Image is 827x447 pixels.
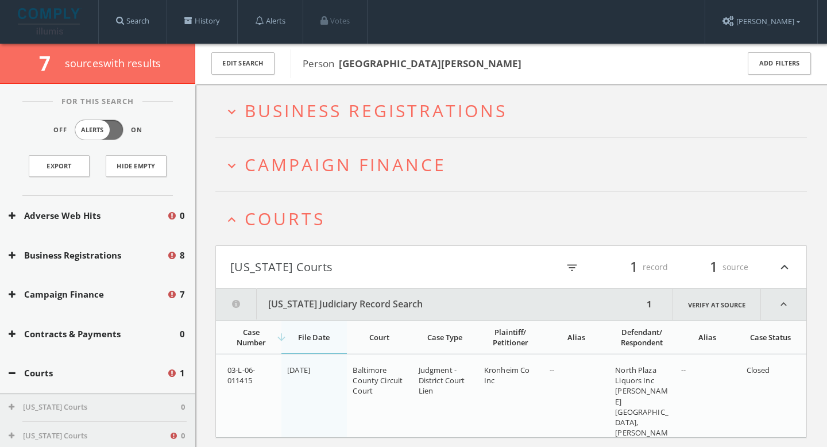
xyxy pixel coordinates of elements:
[353,332,405,342] div: Court
[566,261,578,274] i: filter_list
[180,288,185,301] span: 7
[227,365,255,386] span: 03-L-06-011415
[181,430,185,442] span: 0
[748,52,811,75] button: Add Filters
[705,257,722,277] span: 1
[224,212,239,228] i: expand_less
[287,332,340,342] div: File Date
[9,327,180,341] button: Contracts & Payments
[9,209,167,222] button: Adverse Web Hits
[245,153,446,176] span: Campaign Finance
[180,327,185,341] span: 0
[777,257,792,277] i: expand_less
[681,365,686,375] span: --
[9,402,181,413] button: [US_STATE] Courts
[747,365,770,375] span: Closed
[550,365,554,375] span: --
[230,257,511,277] button: [US_STATE] Courts
[245,207,325,230] span: Courts
[615,327,668,348] div: Defendant/ Respondent
[761,289,806,320] i: expand_less
[39,49,60,76] span: 7
[216,289,643,320] button: [US_STATE] Judiciary Record Search
[599,257,668,277] div: record
[679,257,748,277] div: source
[673,289,761,320] a: Verify at source
[303,57,521,70] span: Person
[419,365,465,396] span: Judgment - District Court Lien
[287,365,310,375] span: [DATE]
[180,367,185,380] span: 1
[180,249,185,262] span: 8
[29,155,90,177] a: Export
[484,365,530,386] span: Kronheim Co Inc
[339,57,521,70] b: [GEOGRAPHIC_DATA][PERSON_NAME]
[181,402,185,413] span: 0
[227,327,275,348] div: Case Number
[224,209,807,228] button: expand_lessCourts
[643,289,655,320] div: 1
[216,354,806,437] div: grid
[419,332,472,342] div: Case Type
[353,365,403,396] span: Baltimore County Circuit Court
[180,209,185,222] span: 0
[53,125,67,135] span: Off
[9,249,167,262] button: Business Registrations
[65,56,161,70] span: source s with results
[9,288,167,301] button: Campaign Finance
[625,257,643,277] span: 1
[106,155,167,177] button: Hide Empty
[224,104,239,120] i: expand_more
[747,332,795,342] div: Case Status
[224,158,239,174] i: expand_more
[9,430,169,442] button: [US_STATE] Courts
[550,332,602,342] div: Alias
[484,327,537,348] div: Plaintiff/ Petitioner
[131,125,142,135] span: On
[681,332,734,342] div: Alias
[224,155,807,174] button: expand_moreCampaign Finance
[53,96,142,107] span: For This Search
[9,367,167,380] button: Courts
[245,99,507,122] span: Business Registrations
[276,332,287,343] i: arrow_downward
[18,8,82,34] img: illumis
[224,101,807,120] button: expand_moreBusiness Registrations
[211,52,275,75] button: Edit Search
